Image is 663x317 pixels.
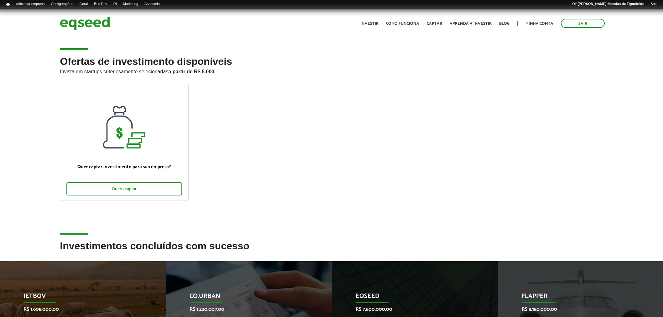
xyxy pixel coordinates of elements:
a: Geral [76,2,91,7]
p: R$ 1.605.000,00 [23,306,133,312]
p: Co.Urban [190,293,299,303]
strong: a partir de R$ 5.000 [168,69,214,74]
p: Quer captar investimento para sua empresa? [66,164,182,170]
a: Sair [561,19,605,28]
div: Quero captar [66,182,182,195]
a: Configurações [48,2,76,7]
a: Olá[PERSON_NAME] Messias de Figueirêdo [569,2,647,7]
a: Sair [647,2,660,7]
p: JetBov [23,293,133,303]
a: Início [3,2,13,8]
a: Adicionar empresa [13,2,48,7]
a: Blog [499,22,509,26]
h2: Investimentos concluídos com sucesso [60,241,603,261]
a: Minha conta [525,22,553,26]
strong: [PERSON_NAME] Messias de Figueirêdo [577,2,644,6]
p: R$ 5.150.000,00 [522,306,631,312]
p: R$ 7.500.000,00 [356,306,465,312]
a: Quer captar investimento para sua empresa? Quero captar [60,84,189,200]
p: R$ 1.220.007,00 [190,306,299,312]
p: EqSeed [356,293,465,303]
a: Academia [141,2,163,7]
p: Flapper [522,293,631,303]
a: RI [110,2,120,7]
h2: Ofertas de investimento disponíveis [60,56,603,84]
p: Invista em startups criteriosamente selecionadas [60,67,603,75]
a: Marketing [120,2,141,7]
a: Captar [427,22,442,26]
img: EqSeed [60,15,110,32]
span: Início [6,2,10,7]
a: Aprenda a investir [450,22,492,26]
a: Como funciona [386,22,419,26]
a: Investir [360,22,378,26]
a: Bus Dev [91,2,110,7]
